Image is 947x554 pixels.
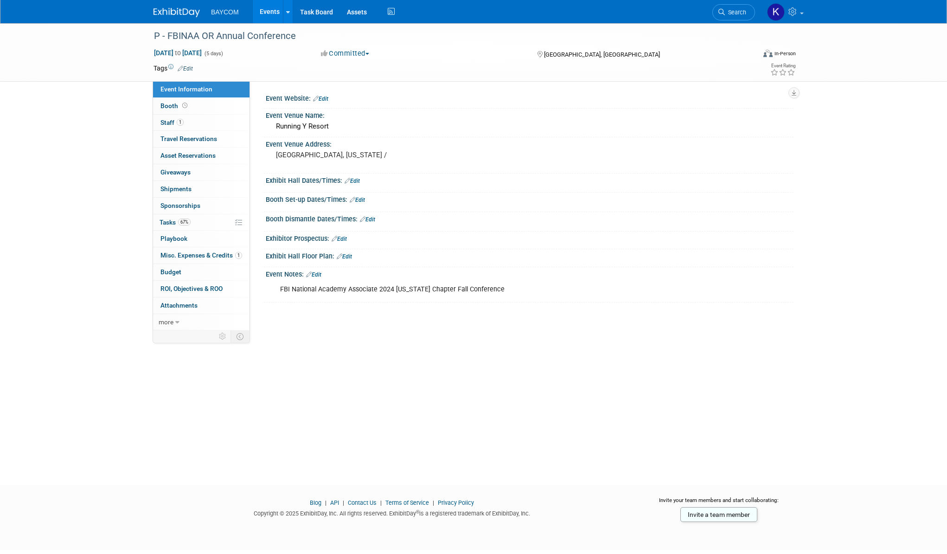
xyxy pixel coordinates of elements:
[644,496,794,510] div: Invite your team members and start collaborating:
[153,181,250,197] a: Shipments
[160,119,184,126] span: Staff
[160,251,242,259] span: Misc. Expenses & Credits
[266,109,793,120] div: Event Venue Name:
[313,96,328,102] a: Edit
[160,185,192,193] span: Shipments
[330,499,339,506] a: API
[154,49,202,57] span: [DATE] [DATE]
[153,164,250,180] a: Giveaways
[276,151,475,159] pre: [GEOGRAPHIC_DATA], [US_STATE] /
[266,193,793,205] div: Booth Set-up Dates/Times:
[153,198,250,214] a: Sponsorships
[712,4,755,20] a: Search
[153,98,250,114] a: Booth
[337,253,352,260] a: Edit
[266,212,793,224] div: Booth Dismantle Dates/Times:
[153,264,250,280] a: Budget
[774,50,796,57] div: In-Person
[306,271,321,278] a: Edit
[178,219,191,225] span: 67%
[770,64,795,68] div: Event Rating
[266,232,793,244] div: Exhibitor Prospectus:
[544,51,660,58] span: [GEOGRAPHIC_DATA], [GEOGRAPHIC_DATA]
[159,318,173,326] span: more
[160,85,212,93] span: Event Information
[177,119,184,126] span: 1
[173,49,182,57] span: to
[160,102,189,110] span: Booth
[235,252,242,259] span: 1
[318,49,373,58] button: Committed
[266,137,793,149] div: Event Venue Address:
[360,216,375,223] a: Edit
[767,3,785,21] img: Kayla Novak
[160,219,191,226] span: Tasks
[160,268,181,276] span: Budget
[160,168,191,176] span: Giveaways
[266,91,793,103] div: Event Website:
[160,285,223,292] span: ROI, Objectives & ROO
[211,8,239,16] span: BAYCOM
[215,330,231,342] td: Personalize Event Tab Strip
[378,499,384,506] span: |
[153,247,250,264] a: Misc. Expenses & Credits1
[266,267,793,279] div: Event Notes:
[310,499,321,506] a: Blog
[154,8,200,17] img: ExhibitDay
[160,302,198,309] span: Attachments
[266,174,793,186] div: Exhibit Hall Dates/Times:
[153,314,250,330] a: more
[680,507,757,522] a: Invite a team member
[153,214,250,231] a: Tasks67%
[178,65,193,72] a: Edit
[231,330,250,342] td: Toggle Event Tabs
[153,148,250,164] a: Asset Reservations
[763,50,773,57] img: Format-Inperson.png
[350,197,365,203] a: Edit
[154,507,630,518] div: Copyright © 2025 ExhibitDay, Inc. All rights reserved. ExhibitDay is a registered trademark of Ex...
[180,102,189,109] span: Booth not reserved yet
[154,64,193,73] td: Tags
[160,235,187,242] span: Playbook
[266,249,793,261] div: Exhibit Hall Floor Plan:
[725,9,746,16] span: Search
[153,131,250,147] a: Travel Reservations
[160,135,217,142] span: Travel Reservations
[438,499,474,506] a: Privacy Policy
[153,231,250,247] a: Playbook
[160,152,216,159] span: Asset Reservations
[204,51,223,57] span: (5 days)
[416,509,419,515] sup: ®
[274,280,691,299] div: FBI National Academy Associate 2024 [US_STATE] Chapter Fall Conference
[345,178,360,184] a: Edit
[273,119,787,134] div: Running Y Resort
[160,202,200,209] span: Sponsorships
[153,115,250,131] a: Staff1
[340,499,346,506] span: |
[430,499,436,506] span: |
[385,499,429,506] a: Terms of Service
[348,499,377,506] a: Contact Us
[323,499,329,506] span: |
[332,236,347,242] a: Edit
[153,297,250,314] a: Attachments
[151,28,741,45] div: P - FBINAA OR Annual Conference
[700,48,796,62] div: Event Format
[153,281,250,297] a: ROI, Objectives & ROO
[153,81,250,97] a: Event Information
